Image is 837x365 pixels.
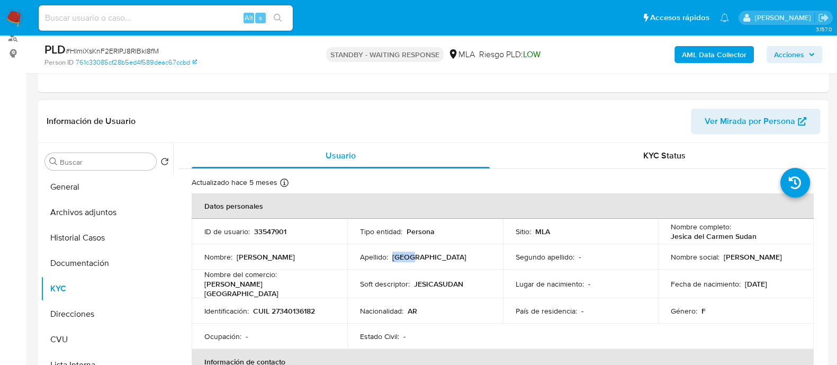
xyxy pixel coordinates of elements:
[516,279,584,289] p: Lugar de nacimiento :
[579,252,581,262] p: -
[44,41,66,58] b: PLD
[815,25,832,33] span: 3.157.0
[360,332,399,341] p: Estado Civil :
[41,174,173,200] button: General
[41,327,173,352] button: CVU
[204,279,330,298] p: [PERSON_NAME] [GEOGRAPHIC_DATA]
[691,109,820,134] button: Ver Mirada por Persona
[192,177,277,188] p: Actualizado hace 5 meses
[767,46,822,63] button: Acciones
[326,149,356,162] span: Usuario
[360,227,402,236] p: Tipo entidad :
[41,225,173,251] button: Historial Casos
[818,12,829,23] a: Salir
[49,157,58,166] button: Buscar
[41,301,173,327] button: Direcciones
[516,306,577,316] p: País de residencia :
[671,306,697,316] p: Género :
[360,252,388,262] p: Apellido :
[246,332,248,341] p: -
[204,227,250,236] p: ID de usuario :
[192,193,814,219] th: Datos personales
[448,49,475,60] div: MLA
[392,252,466,262] p: [GEOGRAPHIC_DATA]
[326,47,444,62] p: STANDBY - WAITING RESPONSE
[360,306,403,316] p: Nacionalidad :
[60,157,152,167] input: Buscar
[204,270,277,279] p: Nombre del comercio :
[254,227,286,236] p: 33547901
[643,149,686,162] span: KYC Status
[204,332,241,341] p: Ocupación :
[44,58,74,67] b: Person ID
[774,46,804,63] span: Acciones
[705,109,795,134] span: Ver Mirada por Persona
[259,13,262,23] span: s
[47,116,136,127] h1: Información de Usuario
[516,227,531,236] p: Sitio :
[245,13,253,23] span: Alt
[724,252,782,262] p: [PERSON_NAME]
[682,46,746,63] b: AML Data Collector
[76,58,197,67] a: 761c33085cf28b5ed4f589deac67ccbd
[671,222,731,232] p: Nombre completo :
[360,279,410,289] p: Soft descriptor :
[479,49,541,60] span: Riesgo PLD:
[41,200,173,225] button: Archivos adjuntos
[41,251,173,276] button: Documentación
[754,13,814,23] p: martin.degiuli@mercadolibre.com
[671,279,741,289] p: Fecha de nacimiento :
[581,306,583,316] p: -
[41,276,173,301] button: KYC
[414,279,463,289] p: JESICASUDAN
[720,13,729,22] a: Notificaciones
[523,48,541,60] span: LOW
[671,232,757,241] p: Jesica del Carmen Sudan
[39,11,293,25] input: Buscar usuario o caso...
[535,227,550,236] p: MLA
[204,306,249,316] p: Identificación :
[408,306,417,316] p: AR
[674,46,754,63] button: AML Data Collector
[588,279,590,289] p: -
[650,12,709,23] span: Accesos rápidos
[66,46,159,56] span: # HImiXsKnF2ERIPJ8RIBkl8fM
[253,306,315,316] p: CUIL 27340136182
[745,279,767,289] p: [DATE]
[267,11,289,25] button: search-icon
[204,252,232,262] p: Nombre :
[701,306,706,316] p: F
[237,252,295,262] p: [PERSON_NAME]
[671,252,719,262] p: Nombre social :
[407,227,435,236] p: Persona
[403,332,406,341] p: -
[516,252,574,262] p: Segundo apellido :
[160,157,169,169] button: Volver al orden por defecto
